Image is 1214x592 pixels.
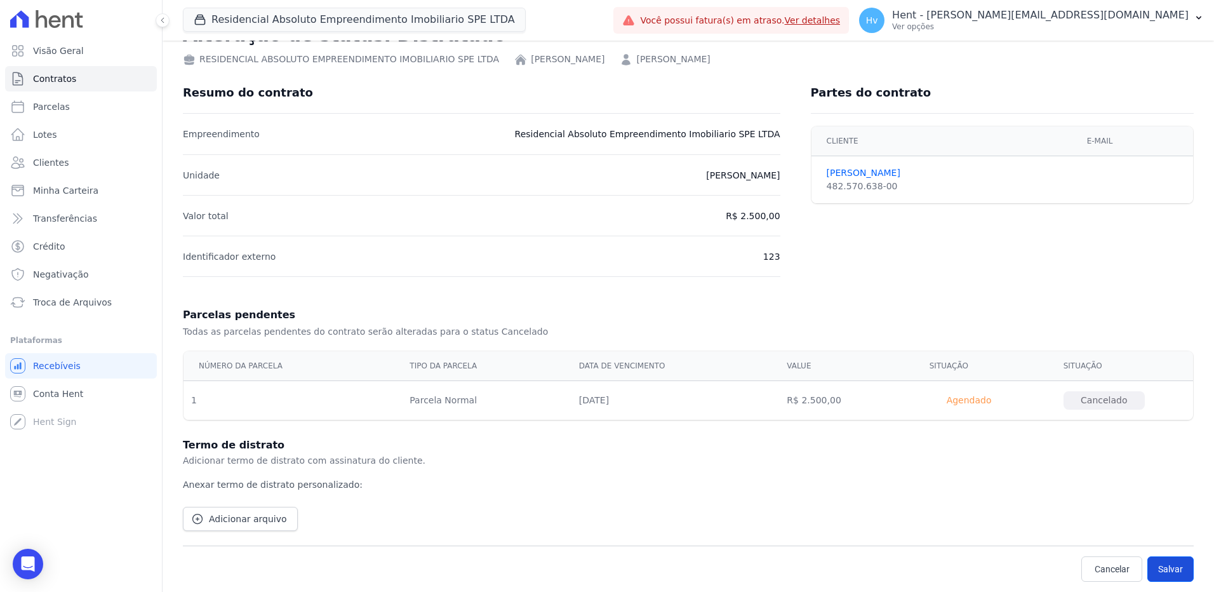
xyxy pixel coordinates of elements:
span: Adicionar arquivo [209,513,287,525]
h3: Resumo do contrato [183,85,313,100]
th: Número da Parcela [183,351,402,381]
p: 123 [763,249,780,264]
a: Contratos [5,66,157,91]
a: Conta Hent [5,381,157,407]
td: [DATE] [571,381,780,420]
div: Todas as parcelas pendentes do contrato serão alteradas para o status Cancelado [183,325,548,339]
div: Agendado [930,391,1009,410]
a: Minha Carteira [5,178,157,203]
button: Residencial Absoluto Empreendimento Imobiliario SPE LTDA [183,8,526,32]
a: Ver detalhes [785,15,841,25]
p: Valor total [183,208,229,224]
span: Negativação [33,268,89,281]
th: E-mail [1079,126,1193,156]
span: Recebíveis [33,360,81,372]
a: [PERSON_NAME] [531,53,604,66]
th: Data de Vencimento [571,351,780,381]
span: Visão Geral [33,44,84,57]
span: Hv [866,16,878,25]
a: Clientes [5,150,157,175]
div: Cancelado [1064,391,1145,410]
span: Troca de Arquivos [33,296,112,309]
p: [PERSON_NAME] [706,168,780,183]
a: Recebíveis [5,353,157,379]
span: Cancelar [1095,563,1130,575]
th: Value [779,351,921,381]
p: Residencial Absoluto Empreendimento Imobiliario SPE LTDA [515,126,780,142]
h2: Parcelas pendentes [183,307,1194,323]
span: Parcelas [33,100,70,113]
a: [PERSON_NAME] [636,53,710,66]
p: Ver opções [892,22,1189,32]
p: Unidade [183,168,220,183]
span: Clientes [33,156,69,169]
th: Situação [1056,351,1193,381]
span: Lotes [33,128,57,141]
th: Situação [922,351,1056,381]
button: Hv Hent - [PERSON_NAME][EMAIL_ADDRESS][DOMAIN_NAME] Ver opções [849,3,1214,38]
td: 1 [183,381,402,420]
p: Anexar termo de distrato personalizado: [183,468,1194,492]
span: Crédito [33,240,65,253]
p: Empreendimento [183,126,260,142]
button: Salvar [1147,556,1194,582]
a: Crédito [5,234,157,259]
div: Open Intercom Messenger [13,549,43,579]
span: Transferências [33,212,97,225]
p: Hent - [PERSON_NAME][EMAIL_ADDRESS][DOMAIN_NAME] [892,9,1189,22]
span: Contratos [33,72,76,85]
span: Minha Carteira [33,184,98,197]
a: Troca de Arquivos [5,290,157,315]
p: R$ 2.500,00 [726,208,780,224]
th: Cliente [811,126,1079,156]
a: Visão Geral [5,38,157,64]
a: Adicionar arquivo [183,507,298,531]
h2: Termo de distrato [183,438,1194,468]
a: [PERSON_NAME] [827,166,1072,180]
a: Cancelar [1081,556,1142,582]
a: Lotes [5,122,157,147]
p: Identificador externo [183,249,276,264]
td: R$ 2.500,00 [779,381,921,420]
div: 482.570.638-00 [827,180,1072,193]
div: Plataformas [10,333,152,348]
a: Transferências [5,206,157,231]
td: Parcela Normal [402,381,571,420]
a: Parcelas [5,94,157,119]
div: RESIDENCIAL ABSOLUTO EMPREENDIMENTO IMOBILIARIO SPE LTDA [183,53,499,66]
h3: Partes do contrato [811,85,931,100]
span: Você possui fatura(s) em atraso. [640,14,840,27]
th: Tipo da parcela [402,351,571,381]
a: Negativação [5,262,157,287]
p: Adicionar termo de distrato com assinatura do cliente. [183,453,1194,468]
span: Conta Hent [33,387,83,400]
